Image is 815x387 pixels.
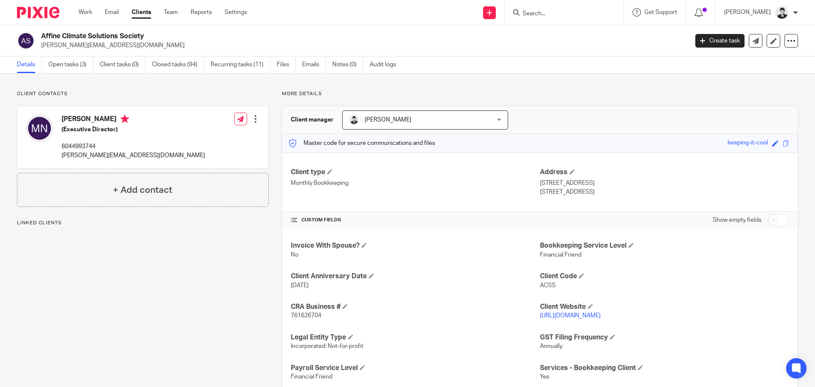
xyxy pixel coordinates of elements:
a: Clients [132,8,151,17]
img: squarehead.jpg [349,115,359,125]
i: Primary [121,115,129,123]
span: Annually [540,343,562,349]
h5: (Executive Director) [62,125,205,134]
span: Get Support [644,9,677,15]
span: Financial Friend [540,252,582,258]
a: Team [164,8,178,17]
a: Files [277,56,296,73]
h4: + Add contact [113,184,172,197]
span: Financial Friend [291,374,332,380]
a: Client tasks (0) [100,56,146,73]
p: [STREET_ADDRESS] [540,179,789,187]
span: 761626704 [291,313,321,319]
h4: Client Website [540,302,789,311]
h4: CRA Business # [291,302,540,311]
img: svg%3E [26,115,53,142]
p: Monthly Bookkeeping [291,179,540,187]
a: [URL][DOMAIN_NAME] [540,313,601,319]
a: Reports [191,8,212,17]
a: Closed tasks (94) [152,56,204,73]
label: Show empty fields [713,216,762,224]
h4: Services - Bookkeeping Client [540,364,789,373]
h4: Bookkeeping Service Level [540,241,789,250]
h3: Client manager [291,116,334,124]
p: [PERSON_NAME][EMAIL_ADDRESS][DOMAIN_NAME] [62,151,205,160]
div: keeping-it-cool [728,138,768,148]
h4: CUSTOM FIELDS [291,217,540,223]
span: ACSS [540,282,556,288]
span: Incorporated: Not-for-profit [291,343,363,349]
h4: Address [540,168,789,177]
h4: Client Code [540,272,789,281]
img: svg%3E [17,32,35,50]
p: 6044993744 [62,142,205,151]
p: Master code for secure communications and files [289,139,435,147]
span: Yes [540,374,549,380]
img: Pixie [17,7,59,18]
h4: Client Anniversary Date [291,272,540,281]
span: No [291,252,298,258]
a: Open tasks (3) [48,56,93,73]
a: Recurring tasks (11) [211,56,270,73]
p: [PERSON_NAME][EMAIL_ADDRESS][DOMAIN_NAME] [41,41,683,50]
h2: Affine Climate Solutions Society [41,32,554,41]
a: Settings [225,8,247,17]
a: Email [105,8,119,17]
h4: Client type [291,168,540,177]
a: Work [79,8,92,17]
p: More details [282,90,798,97]
p: [PERSON_NAME] [724,8,771,17]
span: [DATE] [291,282,309,288]
a: Emails [302,56,326,73]
h4: [PERSON_NAME] [62,115,205,125]
h4: Legal Entity Type [291,333,540,342]
input: Search [522,10,598,18]
p: Linked clients [17,220,269,226]
a: Notes (0) [332,56,363,73]
h4: GST Filing Frequency [540,333,789,342]
a: Audit logs [370,56,402,73]
img: squarehead.jpg [775,6,789,20]
a: Create task [695,34,745,48]
span: [PERSON_NAME] [365,117,411,123]
h4: Payroll Service Level [291,364,540,373]
p: [STREET_ADDRESS] [540,188,789,196]
p: Client contacts [17,90,269,97]
h4: Invoice With Spouse? [291,241,540,250]
a: Details [17,56,42,73]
